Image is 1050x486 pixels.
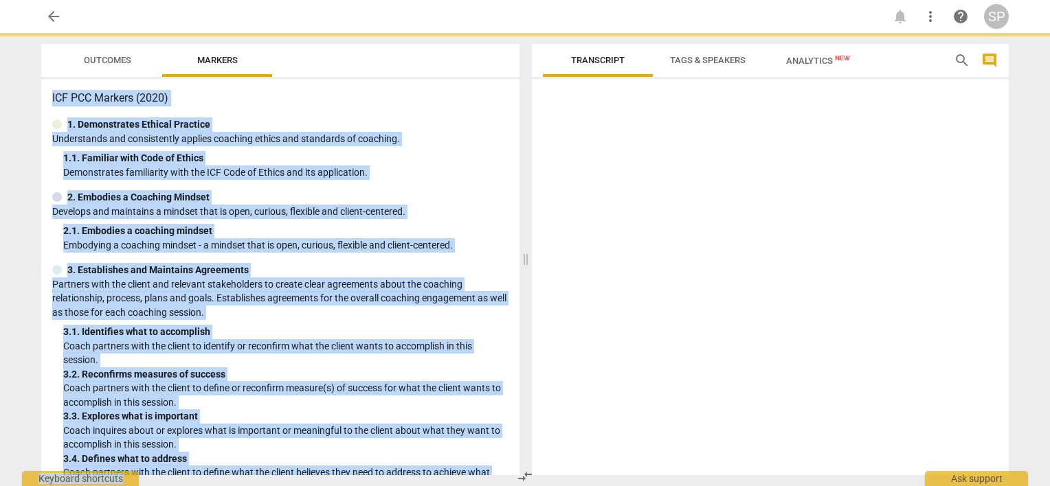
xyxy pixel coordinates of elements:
[954,52,970,69] span: search
[786,56,850,66] span: Analytics
[835,54,850,62] span: New
[670,55,746,65] span: Tags & Speakers
[67,263,249,277] p: 3. Establishes and Maintains Agreements
[979,49,1001,71] button: Show/Hide comments
[67,190,210,205] p: 2. Embodies a Coaching Mindset
[981,52,998,69] span: comment
[63,367,509,382] div: 3. 2. Reconfirms measures of success
[63,224,509,238] div: 2. 1. Embodies a coaching mindset
[63,238,509,253] p: Embodying a coaching mindset - a mindset that is open, curious, flexible and client-centered.
[925,471,1028,486] div: Ask support
[63,381,509,409] p: Coach partners with the client to define or reconfirm measure(s) of success for what the client w...
[517,468,533,485] span: compare_arrows
[922,8,939,25] span: more_vert
[63,165,509,180] p: Demonstrates familiarity with the ICF Code of Ethics and its application.
[984,4,1009,29] button: SP
[45,8,62,25] span: arrow_back
[197,55,238,65] span: Markers
[63,424,509,452] p: Coach inquires about or explores what is important or meaningful to the client about what they wa...
[952,8,969,25] span: help
[52,132,509,146] p: Understands and consistently applies coaching ethics and standards of coaching.
[84,55,131,65] span: Outcomes
[63,452,509,466] div: 3. 4. Defines what to address
[63,409,509,424] div: 3. 3. Explores what is important
[52,277,509,320] p: Partners with the client and relevant stakeholders to create clear agreements about the coaching ...
[22,471,139,486] div: Keyboard shortcuts
[948,4,973,29] a: Help
[52,205,509,219] p: Develops and maintains a mindset that is open, curious, flexible and client-centered.
[67,117,210,132] p: 1. Demonstrates Ethical Practice
[63,339,509,367] p: Coach partners with the client to identify or reconfirm what the client wants to accomplish in th...
[52,90,509,106] h3: ICF PCC Markers (2020)
[63,151,509,165] div: 1. 1. Familiar with Code of Ethics
[571,55,625,65] span: Transcript
[63,325,509,339] div: 3. 1. Identifies what to accomplish
[951,49,973,71] button: Search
